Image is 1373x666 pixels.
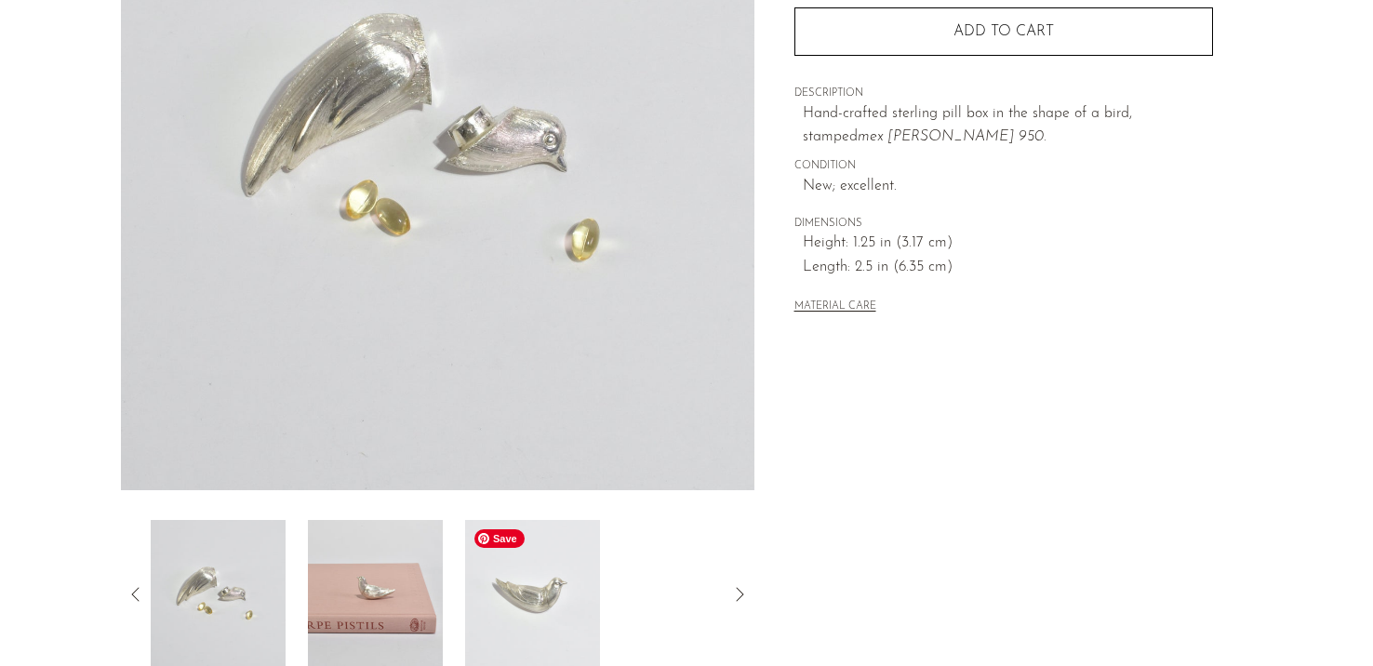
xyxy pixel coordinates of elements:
span: DIMENSIONS [794,216,1213,233]
span: DESCRIPTION [794,86,1213,102]
span: Add to cart [953,24,1054,39]
span: Height: 1.25 in (3.17 cm) [803,232,1213,256]
span: Length: 2.5 in (6.35 cm) [803,256,1213,280]
span: New; excellent. [803,175,1213,199]
span: CONDITION [794,158,1213,175]
span: Hand-crafted sterling pill box in the shape of a bird, stamped [803,106,1132,145]
em: mex [PERSON_NAME] 950. [858,129,1046,144]
span: Save [474,529,525,548]
button: MATERIAL CARE [794,300,876,314]
button: Add to cart [794,7,1213,56]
